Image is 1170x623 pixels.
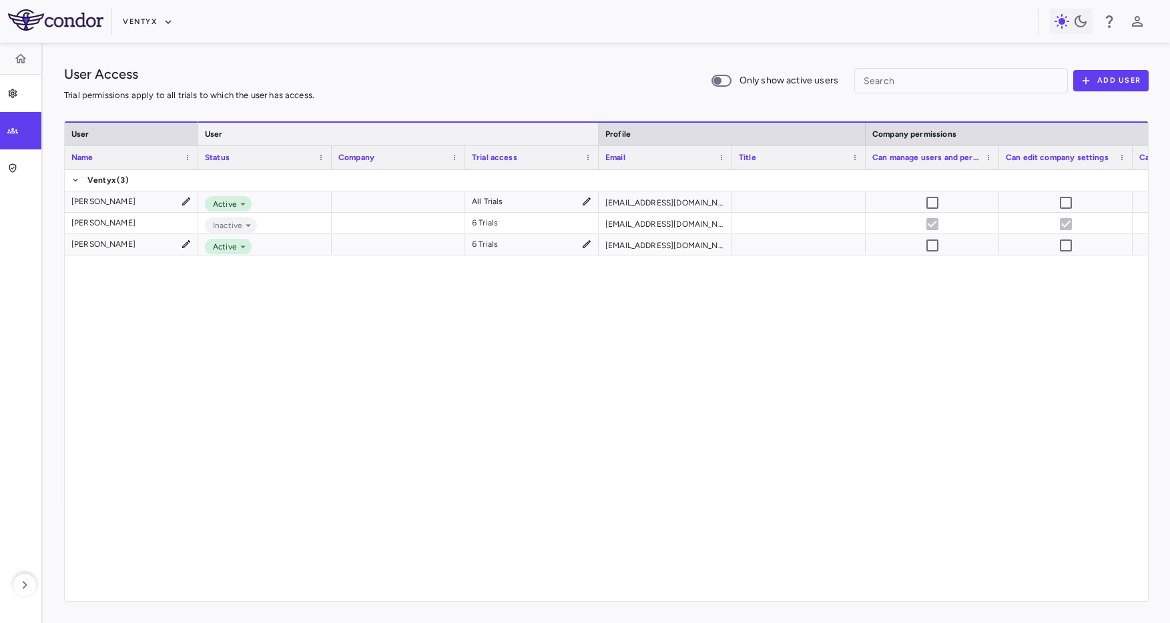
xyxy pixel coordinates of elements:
span: Title [739,153,756,162]
p: Trial permissions apply to all trials to which the user has access. [64,89,314,101]
span: (3) [117,169,129,191]
div: [EMAIL_ADDRESS][DOMAIN_NAME] [599,213,732,233]
span: Name [71,153,93,162]
span: User is inactive [918,210,946,238]
img: logo-full-SnFGN8VE.png [8,9,103,31]
span: Ventyx [87,169,115,191]
span: Company [338,153,374,162]
span: Profile [605,129,631,139]
div: [PERSON_NAME] [71,191,135,212]
span: Can edit company settings [1006,153,1109,162]
span: Only show active users [740,73,838,88]
div: 6 Trials [472,233,498,255]
div: All Trials [472,191,503,212]
span: Inactive [208,219,242,231]
span: Company permissions [872,129,956,139]
h1: User Access [64,64,138,84]
div: [EMAIL_ADDRESS][DOMAIN_NAME] [599,234,732,255]
span: Status [205,153,230,162]
span: Email [605,153,625,162]
div: [PERSON_NAME] [71,233,135,255]
button: Ventyx [123,11,173,33]
span: User [205,129,223,139]
button: Add User [1073,70,1149,91]
span: Active [208,241,237,253]
span: Trial access [472,153,517,162]
span: Can manage users and permissions [872,153,980,162]
div: [PERSON_NAME] [71,212,135,233]
div: [EMAIL_ADDRESS][DOMAIN_NAME] [599,191,732,212]
div: 6 Trials [472,212,498,233]
span: Active [208,198,237,210]
span: User is inactive [1052,210,1080,238]
span: User [71,129,89,139]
